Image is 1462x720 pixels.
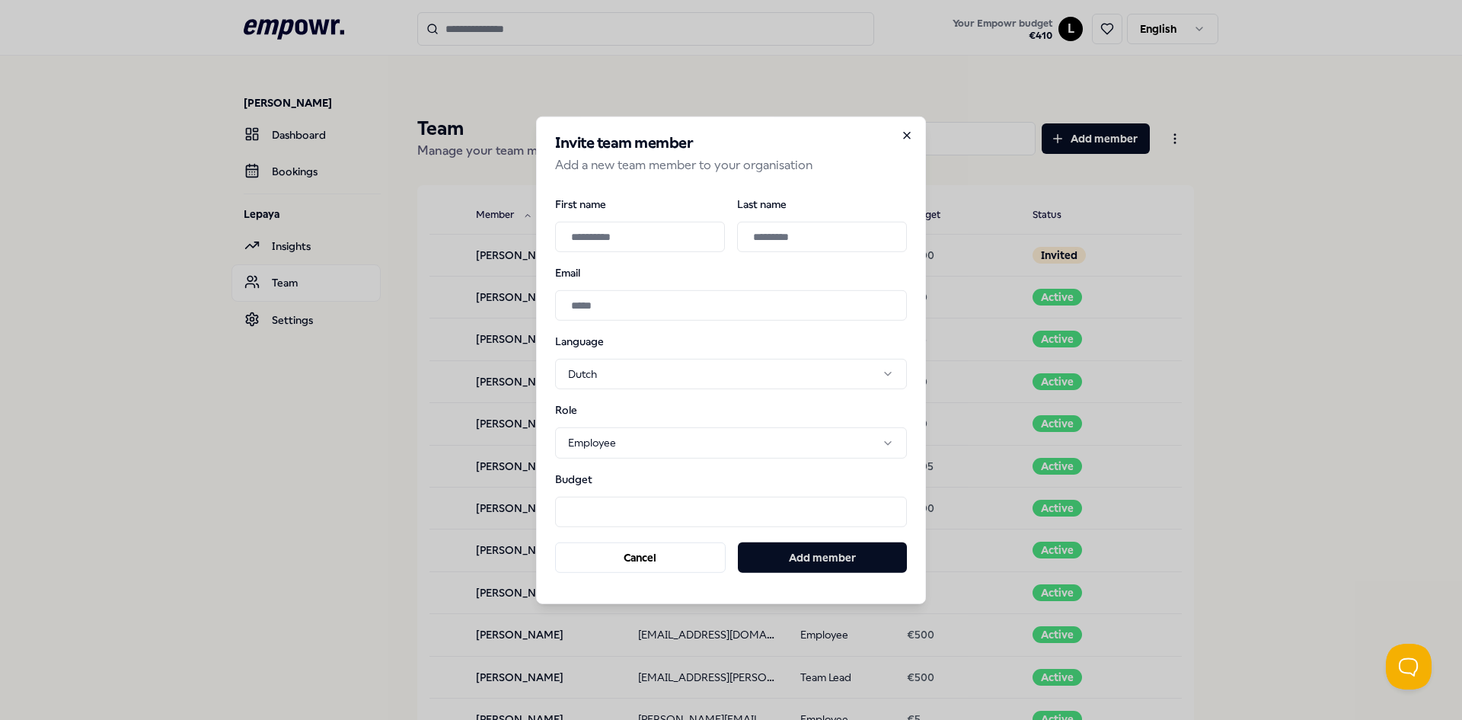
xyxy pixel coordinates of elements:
label: Role [555,405,634,415]
label: Email [555,267,907,278]
p: Add a new team member to your organisation [555,155,907,174]
label: First name [555,199,725,210]
label: Language [555,336,634,347]
label: Budget [555,474,634,485]
button: Add member [738,542,907,573]
h2: Invite team member [555,135,907,150]
button: Cancel [555,542,726,573]
label: Last name [737,199,907,210]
